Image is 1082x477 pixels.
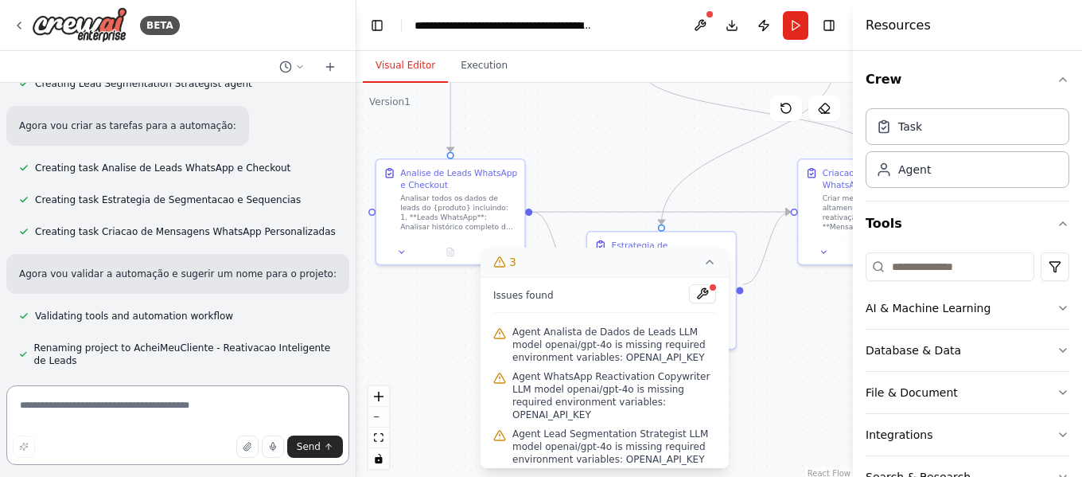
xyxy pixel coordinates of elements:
span: Creating Lead Segmentation Strategist agent [35,77,252,90]
div: Database & Data [866,342,961,358]
div: Crew [866,102,1069,201]
nav: breadcrumb [415,18,594,33]
div: Estrategia de Segmentacao e Sequencias [612,240,729,276]
div: Criar mensagens de WhatsApp altamente eficazes para reativação dos leads: 1. **Mensagens para Lea... [823,194,940,233]
button: No output available [425,244,476,259]
button: Tools [866,201,1069,246]
p: Agora vou validar a automação e sugerir um nome para o projeto: [19,267,337,281]
div: React Flow controls [368,386,389,469]
button: Click to speak your automation idea [262,436,284,458]
div: Criacao de Mensagens WhatsApp PersonalizadasCriar mensagens de WhatsApp altamente eficazes para r... [797,158,948,265]
div: File & Document [866,385,958,401]
button: Integrations [866,414,1069,455]
div: Task [898,119,922,135]
div: Estrategia de Segmentacao e SequenciasCom base na análise dos leads, desenvolver estratégias comp... [586,231,737,350]
div: Analise de Leads WhatsApp e Checkout [400,167,517,191]
button: Hide left sidebar [366,14,388,37]
span: Creating task Estrategia de Segmentacao e Sequencias [35,194,301,206]
button: Open in side panel [478,244,520,259]
span: Agent WhatsApp Reactivation Copywriter LLM model openai/gpt-4o is missing required environment va... [512,370,716,421]
span: 3 [509,254,516,270]
button: Visual Editor [363,49,448,83]
div: Analise de Leads WhatsApp e CheckoutAnalisar todos os dados de leads do {produto} incluindo: 1. *... [375,158,525,265]
span: Issues found [493,289,554,302]
button: Start a new chat [317,57,343,76]
span: Renaming project to AcheiMeuCliente - Reativacao Inteligente de Leads [34,342,337,367]
button: zoom in [368,386,389,407]
span: Agent Analista de Dados de Leads LLM model openai/gpt-4o is missing required environment variable... [512,326,716,364]
button: Hide right sidebar [818,14,840,37]
g: Edge from d3a45d76-d432-46b9-a0ba-7f80e638f8bb to 9095a0ca-f7a5-4cd7-ac1f-25c88095cfec [637,72,878,152]
button: zoom out [368,407,389,428]
img: Logo [32,7,127,43]
button: Crew [866,57,1069,102]
button: Execution [448,49,520,83]
button: Send [287,436,343,458]
button: AI & Machine Learning [866,287,1069,329]
g: Edge from 1f7d85bc-a24e-4328-8be2-2a5edc590416 to 3c4493b1-53f6-42c8-bf8e-d00f3404c975 [656,60,843,225]
button: Switch to previous chat [273,57,311,76]
div: BETA [140,16,180,35]
button: Open in side panel [690,330,731,344]
div: Version 1 [369,96,411,108]
button: Upload files [236,436,259,458]
span: Send [297,440,321,453]
span: Creating task Analise de Leads WhatsApp e Checkout [35,162,290,174]
g: Edge from a9a26920-83c5-4e81-84f3-ce2adbccc29d to 9095a0ca-f7a5-4cd7-ac1f-25c88095cfec [532,206,790,218]
span: Validating tools and automation workflow [35,310,233,323]
div: Agent [898,162,931,178]
p: Agora vou criar as tarefas para a automação: [19,119,236,133]
g: Edge from 3c4493b1-53f6-42c8-bf8e-d00f3404c975 to 9095a0ca-f7a5-4cd7-ac1f-25c88095cfec [743,206,790,291]
button: File & Document [866,372,1069,413]
h4: Resources [866,16,931,35]
span: Creating task Criacao de Mensagens WhatsApp Personalizadas [35,225,336,238]
button: 3 [481,248,729,277]
div: AI & Machine Learning [866,300,991,316]
button: fit view [368,428,389,448]
span: Agent Lead Segmentation Strategist LLM model openai/gpt-4o is missing required environment variab... [512,428,716,466]
div: Analisar todos os dados de leads do {produto} incluindo: 1. **Leads WhatsApp**: Analisar históric... [400,194,517,233]
button: Database & Data [866,330,1069,371]
div: Criacao de Mensagens WhatsApp Personalizadas [823,167,940,191]
g: Edge from 07b5771f-8b18-4e2b-a878-bf3a59c4be11 to a9a26920-83c5-4e81-84f3-ce2adbccc29d [445,62,457,152]
div: Integrations [866,427,932,443]
button: toggle interactivity [368,448,389,469]
button: Improve this prompt [13,436,35,458]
